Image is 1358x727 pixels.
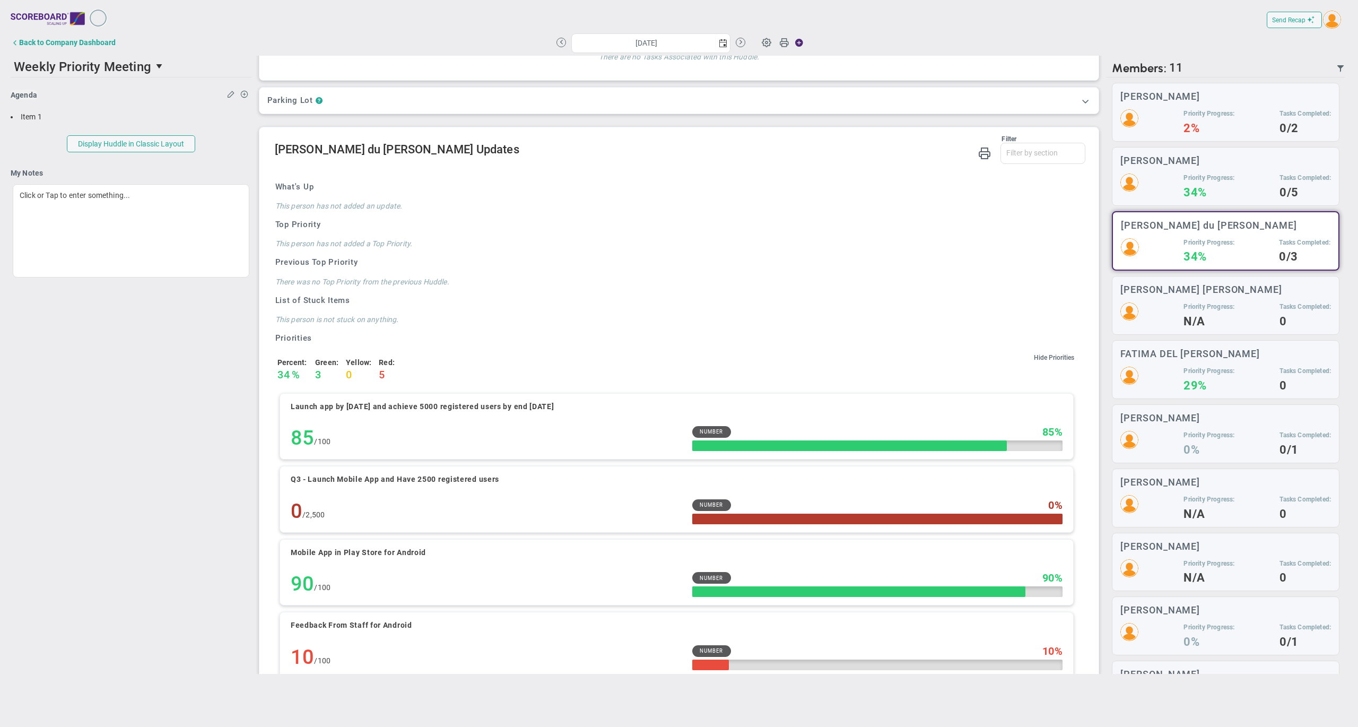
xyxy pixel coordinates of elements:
h4: Feedback From Staff for Android [291,620,412,630]
span: Filter Updated Members [1336,64,1345,73]
span: % [1054,499,1062,510]
h3: [PERSON_NAME] [1120,91,1200,101]
h4: 34% [1183,188,1234,197]
h5: Tasks Completed: [1279,302,1331,311]
h3: [PERSON_NAME] [1120,413,1200,423]
h4: My Notes [11,168,251,178]
h5: Tasks Completed: [1279,109,1331,118]
span: Number [700,574,723,582]
h4: This person has not added a Top Priority. [275,239,1078,248]
h4: Red: [379,358,395,367]
h5: Tasks Completed: [1279,174,1331,183]
img: 209097.Person.photo [1120,431,1138,449]
button: Display Huddle in Classic Layout [67,135,195,152]
h3: Priorities [275,333,1078,344]
h2: [PERSON_NAME] du [PERSON_NAME] Updates [275,143,1086,158]
span: Print Huddle [779,37,789,52]
span: Huddle Settings [756,32,777,52]
h3: [PERSON_NAME] [1120,541,1200,551]
h4: 0 [1279,573,1331,583]
h4: N/A [1183,573,1234,583]
div: 100 [314,578,330,597]
h5: Priority Progress: [1183,367,1234,376]
span: % [1054,572,1062,584]
h4: 0/1 [1279,445,1331,455]
h3: 0 [346,368,352,381]
h4: This person has not added an update. [275,201,1078,211]
h3: 5 [379,368,385,381]
h4: 90 [291,572,314,595]
h3: Parking Lot [267,96,313,106]
span: Number [700,428,723,436]
h5: Priority Progress: [1183,623,1234,632]
h4: 0 [1279,381,1331,391]
h5: Tasks Completed: [1279,431,1331,440]
h4: Green: [315,358,338,367]
h3: [PERSON_NAME] [1120,669,1200,679]
h5: Priority Progress: [1183,109,1234,118]
button: Back to Company Dashboard [11,32,116,53]
h5: Priority Progress: [1183,238,1234,247]
img: 209099.Person.photo [1323,11,1341,29]
h4: 0 [1279,509,1331,519]
span: / [314,583,317,592]
div: 2,500 [302,505,325,524]
div: Filter [275,135,1017,143]
img: 209191.Person.photo [1120,559,1138,577]
span: Send Recap [1272,16,1305,24]
h4: 0/3 [1279,252,1330,262]
h4: 0/1 [1279,637,1331,647]
h5: Tasks Completed: [1279,559,1331,568]
h4: 10 [291,645,314,669]
span: 10 [1042,645,1054,657]
h4: There was no Top Priority from the previous Huddle. [275,277,1078,287]
h4: 85 [291,426,314,449]
h5: Tasks Completed: [1279,367,1331,376]
h3: FATIMA DEL [PERSON_NAME] [1120,349,1260,359]
h4: Mobile App in Play Store for Android [291,547,426,557]
h3: [PERSON_NAME] [1120,605,1200,615]
span: 11 [1169,61,1183,75]
h4: Yellow: [346,358,371,367]
h4: Q3 - Launch Mobile App and Have 2500 registered users [291,474,499,484]
h5: Tasks Completed: [1279,495,1331,504]
h4: 0/5 [1279,188,1331,197]
span: select [715,34,730,53]
h5: Priority Progress: [1183,431,1234,440]
button: Hide Priorities [1032,352,1075,364]
h4: 34% [1183,252,1234,262]
h3: Previous Top Priority [275,257,1078,268]
h5: Priority Progress: [1183,302,1234,311]
h3: 3 [315,368,321,381]
h4: 0 [291,499,302,522]
span: % [1054,645,1062,657]
span: 0 [1048,499,1054,510]
h4: 0 [1279,317,1331,326]
div: Back to Company Dashboard [19,38,116,47]
span: Print Huddle Member Updates [978,146,991,159]
img: 209192.Person.photo [1120,302,1138,321]
h4: 29% [1183,381,1234,391]
span: 85 [1042,426,1054,438]
h3: % [292,368,300,381]
img: 209098.Person.photo [1120,367,1138,385]
h3: 34 [277,368,290,381]
span: / [302,510,306,518]
h4: 0% [1183,637,1234,647]
h5: Priority Progress: [1183,495,1234,504]
h3: [PERSON_NAME] [1120,477,1200,487]
input: Filter by section [1001,143,1085,162]
span: / [314,656,317,665]
span: Weekly Priority Meeting [14,59,151,74]
span: select [151,57,169,75]
span: / [314,437,317,446]
h3: [PERSON_NAME] [1120,155,1200,166]
span: Action Button [790,36,804,50]
div: 100 [314,652,330,670]
h3: List of Stuck Items [275,295,1078,306]
img: 209099.Person.photo [1120,109,1138,127]
span: Agenda [11,91,37,99]
h4: This person is not stuck on anything. [275,315,1078,324]
h4: N/A [1183,317,1234,326]
span: % [1054,426,1062,438]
